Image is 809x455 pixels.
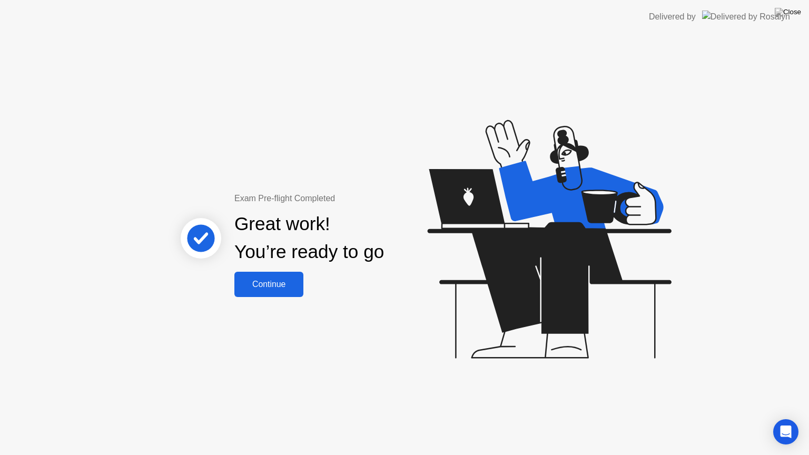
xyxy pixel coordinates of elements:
[234,192,452,205] div: Exam Pre-flight Completed
[234,210,384,266] div: Great work! You’re ready to go
[234,272,303,297] button: Continue
[773,419,798,444] div: Open Intercom Messenger
[775,8,801,16] img: Close
[702,11,790,23] img: Delivered by Rosalyn
[238,280,300,289] div: Continue
[649,11,696,23] div: Delivered by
